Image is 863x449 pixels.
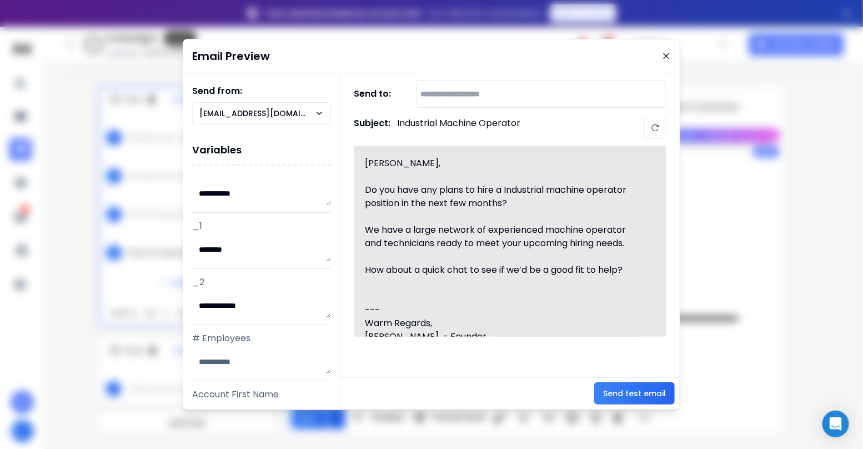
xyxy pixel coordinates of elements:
[354,87,398,101] h1: Send to:
[192,136,331,166] h1: Variables
[199,108,315,119] p: [EMAIL_ADDRESS][DOMAIN_NAME]
[354,117,390,139] h1: Subject:
[397,117,520,139] p: Industrial Machine Operator
[365,223,643,250] div: We have a large network of experienced machine operator and technicians ready to meet your upcomi...
[192,332,331,345] p: # Employees
[192,388,331,401] p: Account First Name
[192,84,331,98] h1: Send from:
[822,411,849,437] div: Open Intercom Messenger
[192,219,331,233] p: _1
[365,157,643,170] div: [PERSON_NAME],
[192,48,270,64] h1: Email Preview
[365,263,643,277] div: How about a quick chat to see if we’d be a good fit to help?
[192,276,331,289] p: _2
[365,303,643,317] div: ---
[594,382,675,405] button: Send test email
[365,183,643,210] div: Do you have any plans to hire a Industrial machine operator position in the next few months?
[365,330,643,343] div: [PERSON_NAME] - Founder
[365,317,643,330] div: Warm Regards,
